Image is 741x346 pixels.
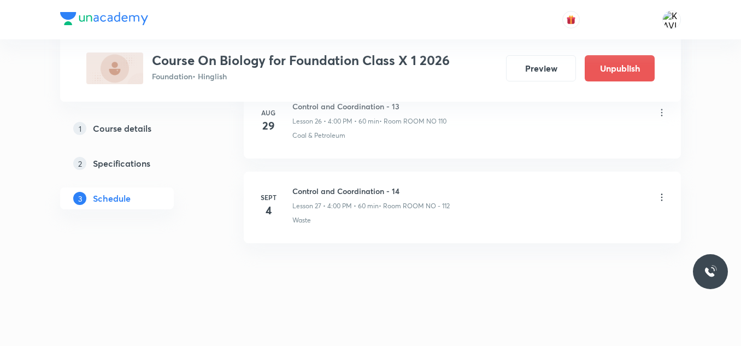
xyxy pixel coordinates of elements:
p: 1 [73,122,86,135]
h6: Sept [257,192,279,202]
p: Waste [292,215,311,225]
h5: Course details [93,122,151,135]
p: Foundation • Hinglish [152,71,450,82]
p: • Room ROOM NO - 112 [379,201,450,211]
h5: Schedule [93,192,131,205]
img: ttu [704,265,717,278]
img: 06BAE2A9-187A-42A4-9A9B-ADB346BCBE99_plus.png [86,52,143,84]
a: Company Logo [60,12,148,28]
h4: 29 [257,118,279,134]
h5: Specifications [93,157,150,170]
p: 2 [73,157,86,170]
img: avatar [566,15,576,25]
h4: 4 [257,202,279,219]
button: Unpublish [585,55,655,81]
h6: Aug [257,108,279,118]
h3: Course On Biology for Foundation Class X 1 2026 [152,52,450,68]
button: avatar [562,11,580,28]
a: 2Specifications [60,153,209,174]
img: KAVITA YADAV [662,10,681,29]
p: Coal & Petroleum [292,131,345,140]
button: Preview [506,55,576,81]
img: Company Logo [60,12,148,25]
a: 1Course details [60,118,209,139]
p: Lesson 26 • 4:00 PM • 60 min [292,116,379,126]
p: Lesson 27 • 4:00 PM • 60 min [292,201,379,211]
h6: Control and Coordination - 14 [292,185,450,197]
p: 3 [73,192,86,205]
p: • Room ROOM NO 110 [379,116,446,126]
h6: Control and Coordination - 13 [292,101,446,112]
